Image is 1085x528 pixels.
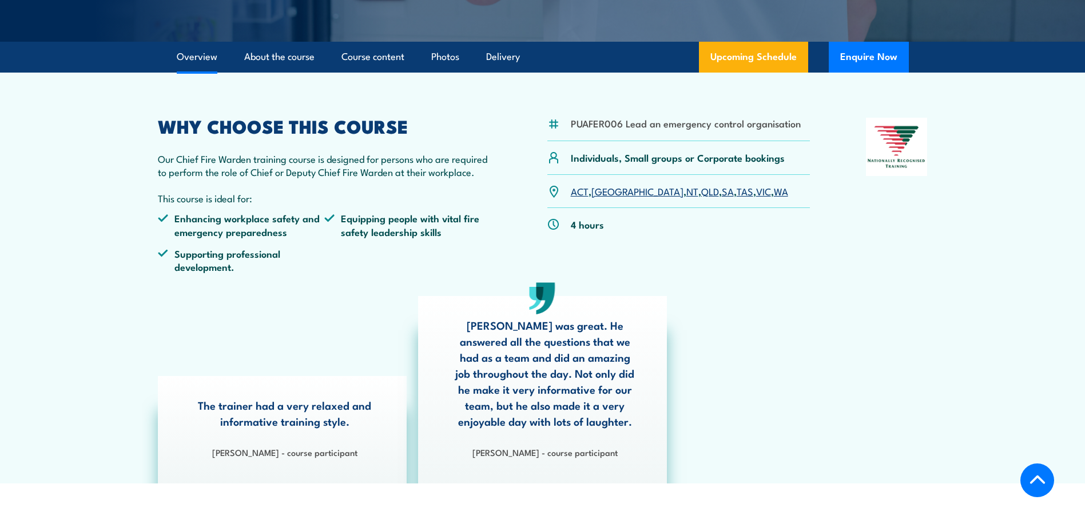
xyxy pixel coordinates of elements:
[722,184,734,198] a: SA
[192,397,378,429] p: The trainer had a very relaxed and informative training style.
[737,184,753,198] a: TAS
[341,42,404,72] a: Course content
[177,42,217,72] a: Overview
[452,317,638,429] p: [PERSON_NAME] was great. He answered all the questions that we had as a team and did an amazing j...
[774,184,788,198] a: WA
[486,42,520,72] a: Delivery
[158,247,325,274] li: Supporting professional development.
[591,184,683,198] a: [GEOGRAPHIC_DATA]
[158,211,325,238] li: Enhancing workplace safety and emergency preparedness
[701,184,719,198] a: QLD
[158,118,492,134] h2: WHY CHOOSE THIS COURSE
[866,118,928,176] img: Nationally Recognised Training logo.
[571,184,589,198] a: ACT
[571,218,604,231] p: 4 hours
[571,151,785,164] p: Individuals, Small groups or Corporate bookings
[472,446,618,458] strong: [PERSON_NAME] - course participant
[699,42,808,73] a: Upcoming Schedule
[244,42,315,72] a: About the course
[324,211,491,238] li: Equipping people with vital fire safety leadership skills
[756,184,771,198] a: VIC
[212,446,357,458] strong: [PERSON_NAME] - course participant
[571,185,788,198] p: , , , , , , ,
[158,152,492,179] p: Our Chief Fire Warden training course is designed for persons who are required to perform the rol...
[829,42,909,73] button: Enquire Now
[571,117,801,130] li: PUAFER006 Lead an emergency control organisation
[158,191,492,205] p: This course is ideal for:
[686,184,698,198] a: NT
[431,42,459,72] a: Photos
